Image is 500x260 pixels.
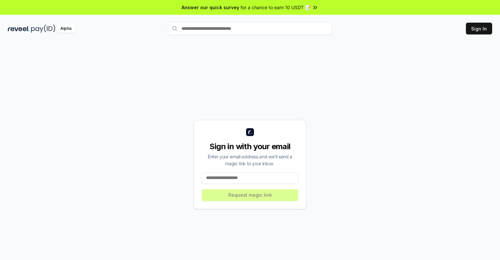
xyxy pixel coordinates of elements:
[8,25,30,33] img: reveel_dark
[240,4,311,11] span: for a chance to earn 10 USDT 📝
[182,4,239,11] span: Answer our quick survey
[466,23,492,34] button: Sign In
[57,25,75,33] div: Alpha
[202,141,298,152] div: Sign in with your email
[31,25,55,33] img: pay_id
[202,153,298,167] div: Enter your email address and we’ll send a magic link to your inbox.
[246,128,254,136] img: logo_small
